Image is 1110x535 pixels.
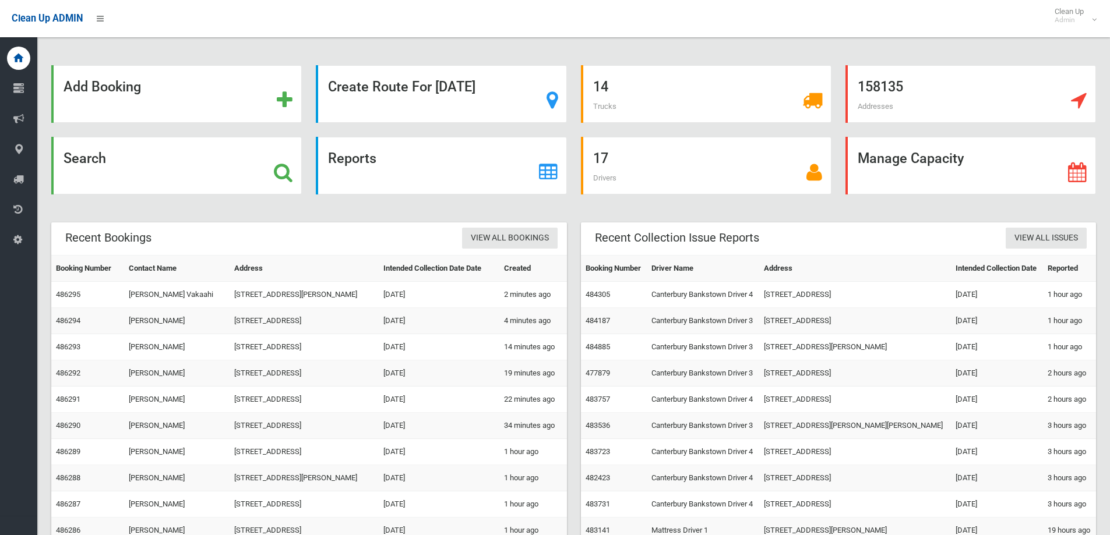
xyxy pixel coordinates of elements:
[230,439,378,465] td: [STREET_ADDRESS]
[586,447,610,456] a: 483723
[124,360,230,387] td: [PERSON_NAME]
[593,173,616,182] span: Drivers
[230,334,378,360] td: [STREET_ADDRESS]
[124,413,230,439] td: [PERSON_NAME]
[124,256,230,282] th: Contact Name
[230,413,378,439] td: [STREET_ADDRESS]
[51,256,124,282] th: Booking Number
[379,491,499,518] td: [DATE]
[316,65,566,123] a: Create Route For [DATE]
[499,387,567,413] td: 22 minutes ago
[124,491,230,518] td: [PERSON_NAME]
[499,439,567,465] td: 1 hour ago
[647,282,760,308] td: Canterbury Bankstown Driver 4
[230,491,378,518] td: [STREET_ADDRESS]
[1006,228,1087,249] a: View All Issues
[379,465,499,491] td: [DATE]
[951,334,1043,360] td: [DATE]
[586,473,610,482] a: 482423
[499,282,567,308] td: 2 minutes ago
[328,150,376,166] strong: Reports
[124,465,230,491] td: [PERSON_NAME]
[858,79,903,95] strong: 158135
[56,316,80,325] a: 486294
[499,491,567,518] td: 1 hour ago
[759,439,951,465] td: [STREET_ADDRESS]
[951,465,1043,491] td: [DATE]
[581,65,831,123] a: 14 Trucks
[56,499,80,508] a: 486287
[51,137,302,194] a: Search
[499,334,567,360] td: 14 minutes ago
[379,256,499,282] th: Intended Collection Date Date
[759,256,951,282] th: Address
[56,369,80,377] a: 486292
[647,360,760,387] td: Canterbury Bankstown Driver 3
[316,137,566,194] a: Reports
[230,360,378,387] td: [STREET_ADDRESS]
[647,465,760,491] td: Canterbury Bankstown Driver 4
[51,226,165,249] header: Recent Bookings
[586,316,610,325] a: 484187
[759,308,951,334] td: [STREET_ADDRESS]
[1043,308,1096,334] td: 1 hour ago
[499,465,567,491] td: 1 hour ago
[1049,7,1095,24] span: Clean Up
[586,395,610,403] a: 483757
[759,465,951,491] td: [STREET_ADDRESS]
[1043,334,1096,360] td: 1 hour ago
[951,256,1043,282] th: Intended Collection Date
[586,499,610,508] a: 483731
[379,360,499,387] td: [DATE]
[593,79,608,95] strong: 14
[581,256,647,282] th: Booking Number
[759,334,951,360] td: [STREET_ADDRESS][PERSON_NAME]
[581,137,831,194] a: 17 Drivers
[462,228,558,249] a: View All Bookings
[858,102,893,111] span: Addresses
[647,256,760,282] th: Driver Name
[647,308,760,334] td: Canterbury Bankstown Driver 3
[124,439,230,465] td: [PERSON_NAME]
[586,342,610,351] a: 484885
[230,308,378,334] td: [STREET_ADDRESS]
[858,150,964,166] strong: Manage Capacity
[845,137,1096,194] a: Manage Capacity
[124,308,230,334] td: [PERSON_NAME]
[379,334,499,360] td: [DATE]
[56,447,80,456] a: 486289
[951,413,1043,439] td: [DATE]
[759,387,951,413] td: [STREET_ADDRESS]
[951,439,1043,465] td: [DATE]
[1055,16,1084,24] small: Admin
[379,439,499,465] td: [DATE]
[1043,413,1096,439] td: 3 hours ago
[499,256,567,282] th: Created
[951,282,1043,308] td: [DATE]
[1043,439,1096,465] td: 3 hours ago
[64,79,141,95] strong: Add Booking
[759,491,951,518] td: [STREET_ADDRESS]
[759,282,951,308] td: [STREET_ADDRESS]
[124,334,230,360] td: [PERSON_NAME]
[586,369,610,377] a: 477879
[230,465,378,491] td: [STREET_ADDRESS][PERSON_NAME]
[1043,282,1096,308] td: 1 hour ago
[647,413,760,439] td: Canterbury Bankstown Driver 3
[379,387,499,413] td: [DATE]
[593,150,608,166] strong: 17
[56,526,80,534] a: 486286
[759,360,951,387] td: [STREET_ADDRESS]
[56,421,80,430] a: 486290
[647,387,760,413] td: Canterbury Bankstown Driver 4
[56,395,80,403] a: 486291
[1043,256,1096,282] th: Reported
[951,387,1043,413] td: [DATE]
[1043,360,1096,387] td: 2 hours ago
[56,473,80,482] a: 486288
[951,491,1043,518] td: [DATE]
[647,491,760,518] td: Canterbury Bankstown Driver 4
[51,65,302,123] a: Add Booking
[379,413,499,439] td: [DATE]
[56,342,80,351] a: 486293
